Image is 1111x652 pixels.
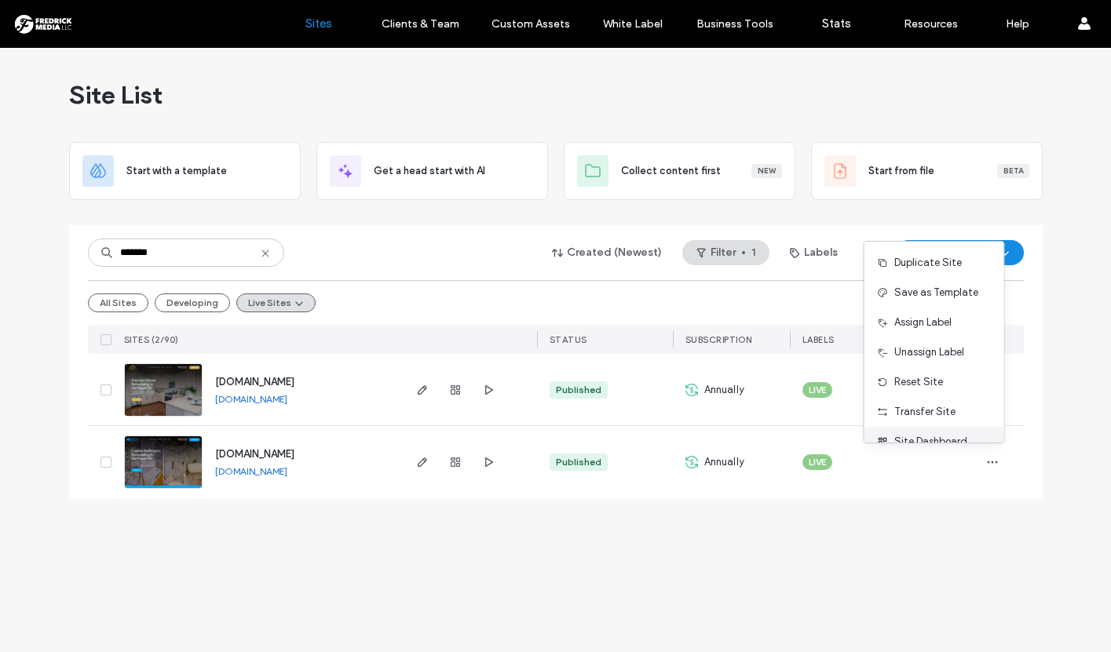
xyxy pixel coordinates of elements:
[822,16,851,31] label: Stats
[36,11,68,25] span: Help
[696,17,773,31] label: Business Tools
[69,79,163,111] span: Site List
[492,17,570,31] label: Custom Assets
[126,163,227,179] span: Start with a template
[997,164,1029,178] div: Beta
[682,240,769,265] button: Filter1
[894,344,964,360] span: Unassign Label
[44,25,77,38] div: v 4.0.25
[88,293,148,312] button: All Sites
[124,334,179,345] span: SITES (2/90)
[603,17,663,31] label: White Label
[215,448,294,460] a: [DOMAIN_NAME]
[556,383,601,397] div: Published
[685,334,752,345] span: SUBSCRIPTION
[374,163,485,179] span: Get a head start with AI
[894,315,952,330] span: Assign Label
[802,334,835,345] span: LABELS
[236,293,316,312] button: Live Sites
[42,91,55,104] img: tab_domain_overview_orange.svg
[751,164,782,178] div: New
[809,455,826,469] span: LIVE
[550,334,587,345] span: STATUS
[215,393,287,405] a: [DOMAIN_NAME]
[69,142,301,200] div: Start with a template
[316,142,548,200] div: Get a head start with AI
[868,163,934,179] span: Start from file
[894,434,967,450] span: Site Dashboard
[704,454,745,470] span: Annually
[1006,17,1029,31] label: Help
[621,163,721,179] span: Collect content first
[25,41,38,53] img: website_grey.svg
[215,376,294,388] a: [DOMAIN_NAME]
[25,25,38,38] img: logo_orange.svg
[215,465,287,477] a: [DOMAIN_NAME]
[894,374,943,390] span: Reset Site
[776,240,852,265] button: Labels
[305,16,332,31] label: Sites
[811,142,1043,200] div: Start from fileBeta
[60,93,141,103] div: Domain Overview
[155,293,230,312] button: Developing
[896,240,1024,265] button: Create New Site
[564,142,795,200] div: Collect content firstNew
[894,255,962,271] span: Duplicate Site
[156,91,169,104] img: tab_keywords_by_traffic_grey.svg
[556,455,601,469] div: Published
[174,93,265,103] div: Keywords by Traffic
[894,404,956,420] span: Transfer Site
[382,17,459,31] label: Clients & Team
[894,285,978,301] span: Save as Template
[704,382,745,398] span: Annually
[809,383,826,397] span: LIVE
[539,240,676,265] button: Created (Newest)
[904,17,958,31] label: Resources
[41,41,173,53] div: Domain: [DOMAIN_NAME]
